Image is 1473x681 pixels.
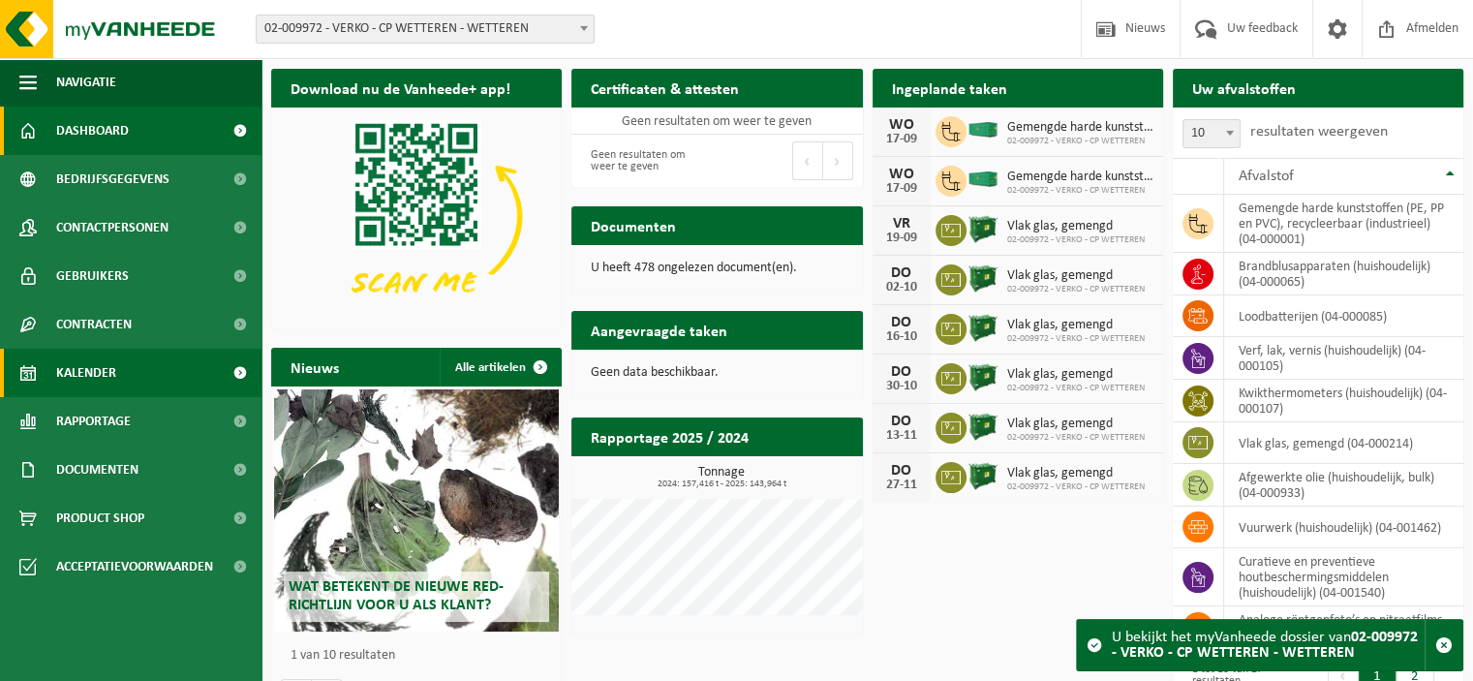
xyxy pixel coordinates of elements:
[1007,466,1145,481] span: Vlak glas, gemengd
[882,429,921,443] div: 13-11
[1007,170,1153,185] span: Gemengde harde kunststoffen (pe, pp en pvc), recycleerbaar (industrieel)
[1007,284,1145,295] span: 02-009972 - VERKO - CP WETTEREN
[571,69,758,107] h2: Certificaten & attesten
[792,141,823,180] button: Previous
[967,459,999,492] img: CR-BO-1C-1900-MET-01
[56,494,144,542] span: Product Shop
[967,360,999,393] img: CR-BO-1C-1900-MET-01
[1224,195,1463,253] td: gemengde harde kunststoffen (PE, PP en PVC), recycleerbaar (industrieel) (04-000001)
[256,15,595,44] span: 02-009972 - VERKO - CP WETTEREN - WETTEREN
[882,315,921,330] div: DO
[571,418,768,455] h2: Rapportage 2025 / 2024
[1250,124,1388,139] label: resultaten weergeven
[1112,630,1418,661] strong: 02-009972 - VERKO - CP WETTEREN - WETTEREN
[967,121,999,139] img: HK-XC-40-GN-00
[719,455,861,494] a: Bekijk rapportage
[581,480,862,489] span: 2024: 157,416 t - 2025: 143,964 t
[1224,380,1463,422] td: kwikthermometers (huishoudelijk) (04-000107)
[882,133,921,146] div: 17-09
[571,206,695,244] h2: Documenten
[1224,422,1463,464] td: vlak glas, gemengd (04-000214)
[1224,295,1463,337] td: loodbatterijen (04-000085)
[882,330,921,344] div: 16-10
[56,58,116,107] span: Navigatie
[571,311,747,349] h2: Aangevraagde taken
[56,252,129,300] span: Gebruikers
[581,139,707,182] div: Geen resultaten om weer te geven
[873,69,1027,107] h2: Ingeplande taken
[1182,119,1241,148] span: 10
[1007,268,1145,284] span: Vlak glas, gemengd
[440,348,560,387] a: Alle artikelen
[967,410,999,443] img: CR-BO-1C-1900-MET-01
[967,311,999,344] img: CR-BO-1C-1900-MET-01
[274,389,559,632] a: Wat betekent de nieuwe RED-richtlijn voor u als klant?
[1007,383,1145,394] span: 02-009972 - VERKO - CP WETTEREN
[1173,69,1315,107] h2: Uw afvalstoffen
[1183,120,1240,147] span: 10
[591,366,843,380] p: Geen data beschikbaar.
[1007,318,1145,333] span: Vlak glas, gemengd
[882,380,921,393] div: 30-10
[1007,185,1153,197] span: 02-009972 - VERKO - CP WETTEREN
[967,262,999,294] img: CR-BO-1C-1900-MET-01
[56,397,131,446] span: Rapportage
[1007,120,1153,136] span: Gemengde harde kunststoffen (pe, pp en pvc), recycleerbaar (industrieel)
[271,108,562,325] img: Download de VHEPlus App
[289,579,504,613] span: Wat betekent de nieuwe RED-richtlijn voor u als klant?
[1224,464,1463,507] td: afgewerkte olie (huishoudelijk, bulk) (04-000933)
[1007,333,1145,345] span: 02-009972 - VERKO - CP WETTEREN
[1224,337,1463,380] td: verf, lak, vernis (huishoudelijk) (04-000105)
[967,212,999,245] img: CR-BO-1C-1900-MET-01
[291,649,552,663] p: 1 van 10 resultaten
[1007,136,1153,147] span: 02-009972 - VERKO - CP WETTEREN
[56,107,129,155] span: Dashboard
[882,216,921,232] div: VR
[1239,169,1294,184] span: Afvalstof
[571,108,862,135] td: Geen resultaten om weer te geven
[56,300,132,349] span: Contracten
[1007,432,1145,444] span: 02-009972 - VERKO - CP WETTEREN
[882,117,921,133] div: WO
[882,414,921,429] div: DO
[56,542,213,591] span: Acceptatievoorwaarden
[882,463,921,479] div: DO
[581,466,862,489] h3: Tonnage
[1007,219,1145,234] span: Vlak glas, gemengd
[1007,481,1145,493] span: 02-009972 - VERKO - CP WETTEREN
[882,364,921,380] div: DO
[882,182,921,196] div: 17-09
[1224,253,1463,295] td: brandblusapparaten (huishoudelijk) (04-000065)
[967,170,999,188] img: HK-XC-40-GN-00
[882,232,921,245] div: 19-09
[1007,367,1145,383] span: Vlak glas, gemengd
[271,348,358,386] h2: Nieuws
[56,446,138,494] span: Documenten
[1112,620,1425,670] div: U bekijkt het myVanheede dossier van
[882,281,921,294] div: 02-10
[823,141,853,180] button: Next
[1224,548,1463,606] td: curatieve en preventieve houtbeschermingsmiddelen (huishoudelijk) (04-001540)
[56,349,116,397] span: Kalender
[56,203,169,252] span: Contactpersonen
[1224,606,1463,649] td: analoge röntgenfoto’s en nitraatfilms (huishoudelijk) (04-001542)
[1007,234,1145,246] span: 02-009972 - VERKO - CP WETTEREN
[882,479,921,492] div: 27-11
[882,167,921,182] div: WO
[56,155,169,203] span: Bedrijfsgegevens
[1224,507,1463,548] td: vuurwerk (huishoudelijk) (04-001462)
[257,15,594,43] span: 02-009972 - VERKO - CP WETTEREN - WETTEREN
[271,69,530,107] h2: Download nu de Vanheede+ app!
[882,265,921,281] div: DO
[1007,417,1145,432] span: Vlak glas, gemengd
[591,262,843,275] p: U heeft 478 ongelezen document(en).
